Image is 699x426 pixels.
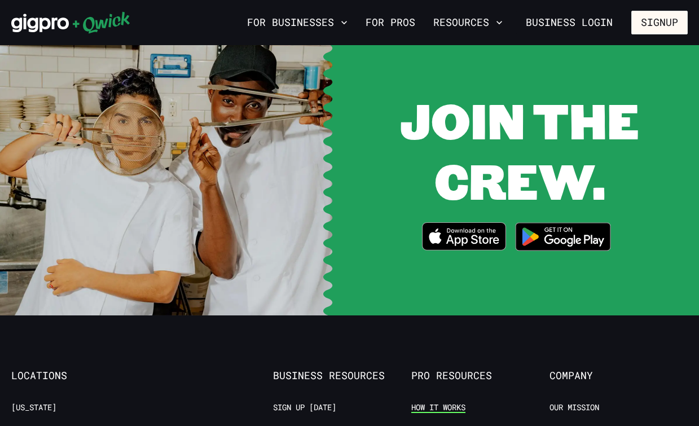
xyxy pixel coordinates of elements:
[11,402,56,413] a: [US_STATE]
[11,370,150,382] span: Locations
[273,402,336,413] a: Sign up [DATE]
[243,13,352,32] button: For Businesses
[549,370,688,382] span: Company
[361,13,420,32] a: For Pros
[273,370,411,382] span: Business Resources
[516,11,622,34] a: Business Login
[549,402,599,413] a: Our Mission
[411,402,465,413] a: How it Works
[411,370,549,382] span: Pro Resources
[422,222,507,254] a: Download on the App Store
[400,87,639,213] span: JOIN THE CREW.
[508,216,618,258] img: Get it on Google Play
[429,13,507,32] button: Resources
[631,11,688,34] button: Signup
